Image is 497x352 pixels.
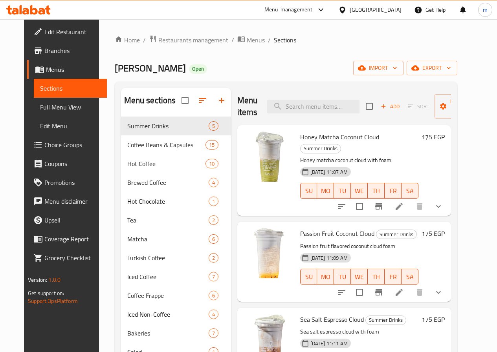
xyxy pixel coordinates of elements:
[121,173,231,192] div: Brewed Coffee4
[127,310,209,319] span: Iced Non-Coffee
[121,230,231,248] div: Matcha6
[209,254,218,262] span: 2
[127,197,209,206] div: Hot Chocolate
[177,92,193,109] span: Select all sections
[422,131,445,142] h6: 175 EGP
[115,35,140,45] a: Home
[268,35,271,45] li: /
[304,271,314,283] span: SU
[121,267,231,286] div: Iced Coffee7
[115,59,186,77] span: [PERSON_NAME]
[121,324,231,343] div: Bakeries7
[274,35,296,45] span: Sections
[371,185,381,197] span: TH
[394,202,404,211] a: Edit menu item
[320,185,331,197] span: MO
[206,141,218,149] span: 15
[127,215,209,225] span: Tea
[429,283,448,302] button: show more
[158,35,228,45] span: Restaurants management
[378,100,403,113] button: Add
[127,140,206,150] div: Coffee Beans & Capsules
[304,185,314,197] span: SU
[189,64,207,74] div: Open
[127,272,209,281] span: Iced Coffee
[332,283,351,302] button: sort-choices
[244,131,294,182] img: Honey Matcha Coconut Cloud
[121,135,231,154] div: Coffee Beans & Capsules15
[301,144,341,153] span: Summer Drinks
[27,211,107,230] a: Upsell
[189,66,207,72] span: Open
[317,269,334,285] button: MO
[368,183,385,199] button: TH
[127,159,206,168] span: Hot Coffee
[209,178,218,187] div: items
[27,173,107,192] a: Promotions
[413,63,451,73] span: export
[28,288,64,298] span: Get support on:
[300,155,418,165] p: Honey matcha coconut cloud with foam
[334,183,351,199] button: TU
[209,215,218,225] div: items
[429,197,448,216] button: show more
[402,269,418,285] button: SA
[366,316,406,325] span: Summer Drinks
[351,269,368,285] button: WE
[27,154,107,173] a: Coupons
[300,144,341,153] div: Summer Drinks
[27,60,107,79] a: Menus
[121,211,231,230] div: Tea2
[385,269,402,285] button: FR
[209,217,218,224] span: 2
[209,122,218,130] span: 5
[44,253,101,263] span: Grocery Checklist
[44,197,101,206] span: Menu disclaimer
[127,253,209,263] span: Turkish Coffee
[209,311,218,318] span: 4
[267,100,359,113] input: search
[307,340,351,347] span: [DATE] 11:11 AM
[127,291,209,300] div: Coffee Frappe
[405,185,415,197] span: SA
[44,27,101,36] span: Edit Restaurant
[388,185,398,197] span: FR
[354,185,365,197] span: WE
[405,271,415,283] span: SA
[435,94,487,119] button: Manage items
[385,183,402,199] button: FR
[403,100,435,113] span: Select section first
[27,230,107,248] a: Coverage Report
[209,197,218,206] div: items
[264,5,313,15] div: Menu-management
[337,185,348,197] span: TU
[378,100,403,113] span: Add item
[127,121,209,131] span: Summer Drinks
[376,230,417,239] div: Summer Drinks
[369,283,388,302] button: Branch-specific-item
[410,283,429,302] button: delete
[193,91,212,110] span: Sort sections
[121,305,231,324] div: Iced Non-Coffee4
[231,35,234,45] li: /
[376,230,416,239] span: Summer Drinks
[407,61,457,75] button: export
[422,314,445,325] h6: 175 EGP
[127,234,209,244] div: Matcha
[209,198,218,205] span: 1
[27,22,107,41] a: Edit Restaurant
[209,291,218,300] div: items
[351,183,368,199] button: WE
[115,35,457,45] nav: breadcrumb
[34,79,107,98] a: Sections
[244,228,294,278] img: Passion Fruit Coconut Cloud
[209,292,218,299] span: 6
[127,178,209,187] span: Brewed Coffee
[27,248,107,267] a: Grocery Checklist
